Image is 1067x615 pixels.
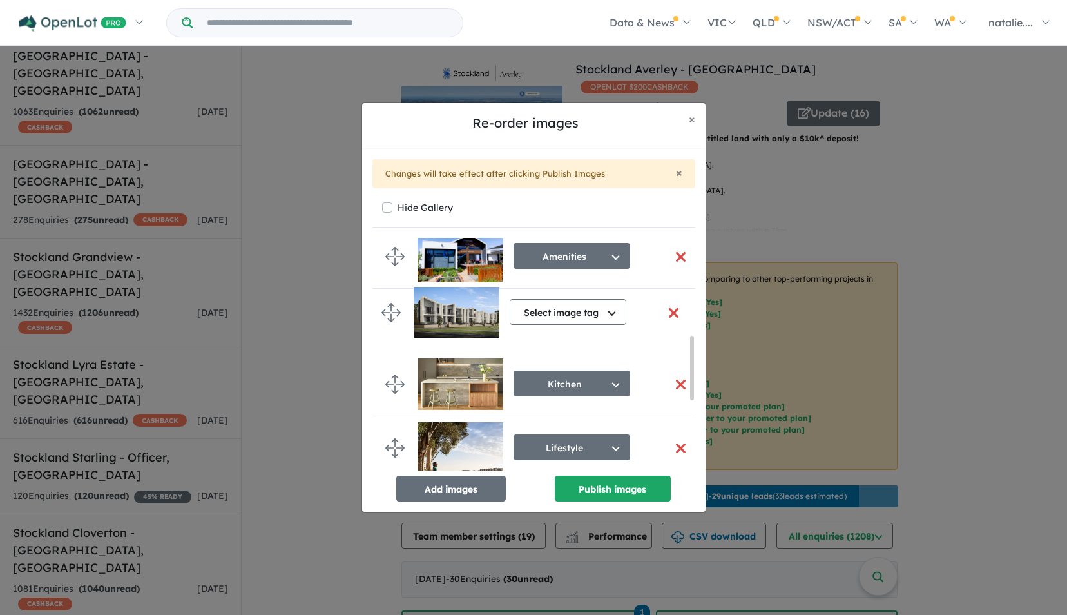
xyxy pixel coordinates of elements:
[514,243,630,269] button: Amenities
[385,375,405,394] img: drag.svg
[418,231,503,282] img: Stockland%20Averley%20-%20Nar%20Nar%20Goon%20North___1751340801.jpg
[988,16,1033,29] span: natalie....
[514,371,630,396] button: Kitchen
[398,199,453,217] label: Hide Gallery
[555,476,671,502] button: Publish images
[418,422,503,474] img: Stockland%20Averley%20-%20Nar%20Nar%20Goon%20North___1733180336_1.jpg
[396,476,506,502] button: Add images
[195,9,460,37] input: Try estate name, suburb, builder or developer
[19,15,126,32] img: Openlot PRO Logo White
[372,113,678,133] h5: Re-order images
[676,167,682,179] button: Close
[418,358,503,410] img: Stockland%20Averley%20-%20Nar%20Nar%20Goon%20North___1733180337.jpg
[676,165,682,180] span: ×
[689,112,695,126] span: ×
[372,159,695,189] div: Changes will take effect after clicking Publish Images
[385,438,405,458] img: drag.svg
[514,434,630,460] button: Lifestyle
[385,247,405,266] img: drag.svg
